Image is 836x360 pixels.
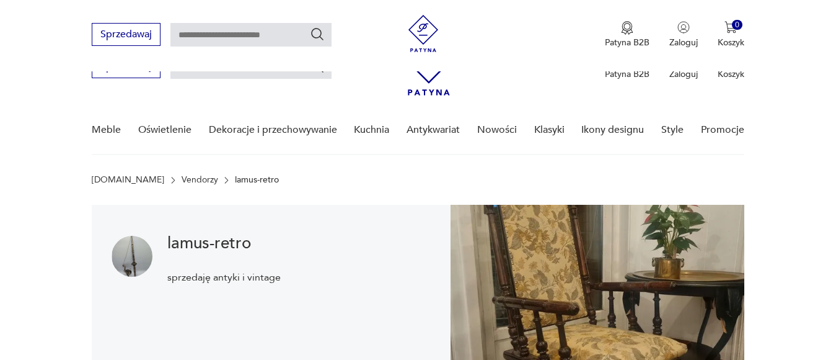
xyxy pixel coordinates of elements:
a: Klasyki [534,106,565,154]
a: Meble [92,106,121,154]
img: Ikona medalu [621,21,633,35]
button: Zaloguj [669,21,698,48]
a: Sprzedawaj [92,63,161,72]
a: Antykwariat [407,106,460,154]
p: Zaloguj [669,37,698,48]
button: 0Koszyk [718,21,744,48]
button: Sprzedawaj [92,23,161,46]
img: Ikona koszyka [724,21,737,34]
a: Kuchnia [354,106,389,154]
p: lamus-retro [235,175,279,185]
button: Patyna B2B [605,21,649,48]
h1: lamus-retro [167,236,281,251]
div: 0 [732,20,742,30]
img: Ikonka użytkownika [677,21,690,34]
a: Vendorzy [182,175,218,185]
p: Zaloguj [669,68,698,80]
p: Patyna B2B [605,37,649,48]
p: Patyna B2B [605,68,649,80]
img: lamus-retro [112,236,152,277]
a: Promocje [701,106,744,154]
img: Patyna - sklep z meblami i dekoracjami vintage [405,15,442,52]
a: Oświetlenie [138,106,191,154]
a: Ikony designu [581,106,644,154]
button: Szukaj [310,27,325,42]
a: Style [661,106,684,154]
a: [DOMAIN_NAME] [92,175,164,185]
a: Dekoracje i przechowywanie [209,106,337,154]
a: Ikona medaluPatyna B2B [605,21,649,48]
p: sprzedaję antyki i vintage [167,271,281,284]
p: Koszyk [718,37,744,48]
a: Nowości [477,106,517,154]
a: Sprzedawaj [92,31,161,40]
p: Koszyk [718,68,744,80]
